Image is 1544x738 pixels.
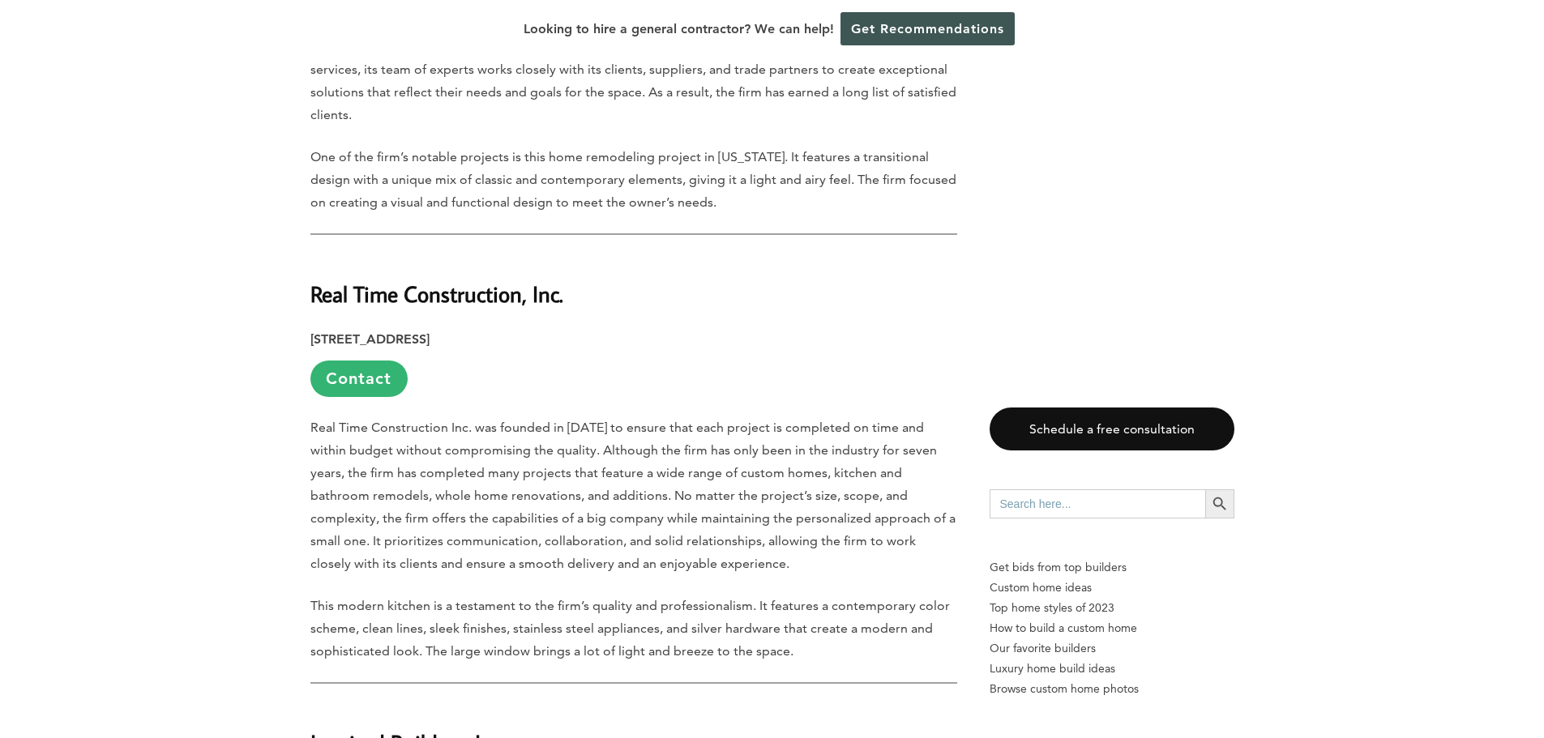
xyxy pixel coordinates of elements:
[990,489,1205,518] input: Search here...
[310,416,957,575] p: Real Time Construction Inc. was founded in [DATE] to ensure that each project is completed on tim...
[990,578,1234,598] a: Custom home ideas
[990,679,1234,699] a: Browse custom home photos
[840,12,1015,45] a: Get Recommendations
[990,557,1234,578] p: Get bids from top builders
[990,659,1234,679] a: Luxury home build ideas
[1463,657,1525,719] iframe: Drift Widget Chat Controller
[310,331,430,347] strong: [STREET_ADDRESS]
[310,360,408,397] a: Contact
[310,279,563,308] strong: Real Time Construction, Inc.
[990,618,1234,638] a: How to build a custom home
[1211,495,1229,513] svg: Search
[310,595,957,663] p: This modern kitchen is a testament to the firm’s quality and professionalism. It features a conte...
[310,146,957,214] p: One of the firm’s notable projects is this home remodeling project in [US_STATE]. It features a t...
[990,598,1234,618] a: Top home styles of 2023
[990,407,1234,450] a: Schedule a free consultation
[990,638,1234,659] a: Our favorite builders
